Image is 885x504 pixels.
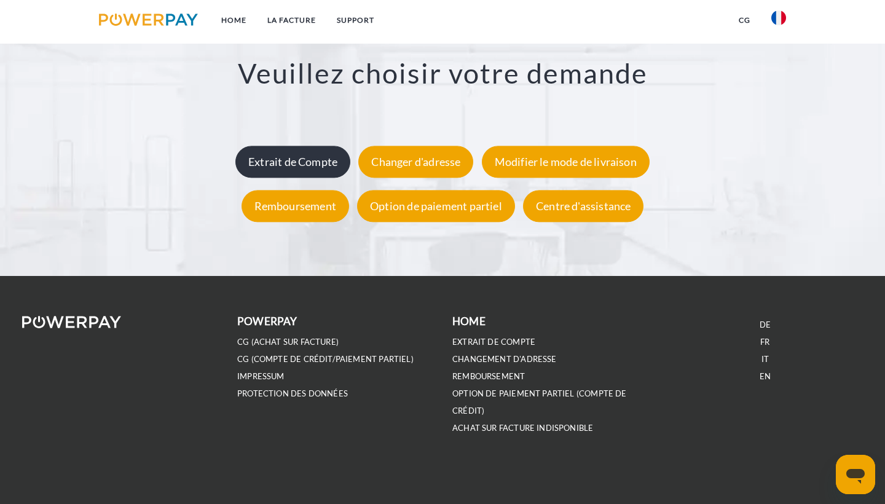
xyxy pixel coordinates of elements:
[326,9,385,31] a: Support
[760,371,771,382] a: EN
[257,9,326,31] a: LA FACTURE
[836,455,875,494] iframe: Bouton de lancement de la fenêtre de messagerie
[237,354,414,364] a: CG (Compte de crédit/paiement partiel)
[452,388,627,416] a: OPTION DE PAIEMENT PARTIEL (Compte de crédit)
[235,146,350,178] div: Extrait de Compte
[452,315,486,328] b: Home
[211,9,257,31] a: Home
[99,14,198,26] img: logo-powerpay.svg
[237,315,297,328] b: POWERPAY
[22,316,121,328] img: logo-powerpay-white.svg
[520,199,647,213] a: Centre d'assistance
[242,190,349,222] div: Remboursement
[728,9,761,31] a: CG
[452,371,525,382] a: REMBOURSEMENT
[760,320,771,330] a: DE
[482,146,650,178] div: Modifier le mode de livraison
[479,155,653,168] a: Modifier le mode de livraison
[238,199,352,213] a: Remboursement
[60,57,825,91] h3: Veuillez choisir votre demande
[771,10,786,25] img: fr
[237,371,285,382] a: IMPRESSUM
[523,190,643,222] div: Centre d'assistance
[354,199,518,213] a: Option de paiement partiel
[358,146,473,178] div: Changer d'adresse
[237,388,348,399] a: PROTECTION DES DONNÉES
[452,354,557,364] a: Changement d'adresse
[357,190,515,222] div: Option de paiement partiel
[237,337,339,347] a: CG (achat sur facture)
[761,354,769,364] a: IT
[355,155,476,168] a: Changer d'adresse
[452,423,593,433] a: ACHAT SUR FACTURE INDISPONIBLE
[760,337,769,347] a: FR
[452,337,535,347] a: EXTRAIT DE COMPTE
[232,155,353,168] a: Extrait de Compte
